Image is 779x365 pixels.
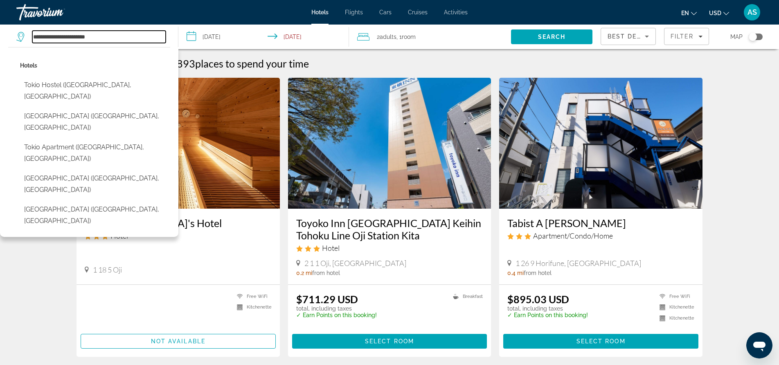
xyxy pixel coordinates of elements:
[538,34,566,40] span: Search
[402,34,416,40] span: Room
[380,34,396,40] span: Adults
[444,9,468,16] a: Activities
[288,78,491,209] img: Toyoko Inn Tokyo Keihin Tohoku Line Oji Station Kita
[296,270,312,276] span: 0.2 mi
[365,338,414,345] span: Select Room
[296,243,483,252] div: 3 star Hotel
[655,315,694,322] li: Kitchenette
[408,9,428,16] a: Cruises
[507,270,524,276] span: 0.4 mi
[746,332,772,358] iframe: Button to launch messaging window
[503,334,698,349] button: Select Room
[296,312,377,318] p: ✓ Earn Points on this booking!
[345,9,363,16] a: Flights
[507,305,588,312] p: total, including taxes
[177,57,309,70] h2: 893
[377,31,396,43] span: 2
[730,31,743,43] span: Map
[151,338,205,345] span: Not available
[20,202,170,229] button: Select hotel: Tokio Village (Ravenna, IT)
[507,217,694,229] a: Tabist A [PERSON_NAME]
[671,33,694,40] span: Filter
[524,270,552,276] span: from hotel
[85,231,272,240] div: 3 star Hotel
[292,336,487,345] a: Select Room
[81,334,276,349] button: Not available
[93,265,122,274] span: 1 18 5 Oji
[655,304,694,311] li: Kitchenette
[576,338,626,345] span: Select Room
[664,28,709,45] button: Filters
[655,293,694,300] li: Free WiFi
[747,8,757,16] span: AS
[449,293,483,300] li: Breakfast
[709,7,729,19] button: Change currency
[507,293,569,305] ins: $895.03 USD
[195,57,309,70] span: places to spend your time
[507,312,588,318] p: ✓ Earn Points on this booking!
[608,33,650,40] span: Best Deals
[20,77,170,104] button: Select hotel: Tokio Hostel (Kaliningrad, RU)
[20,108,170,135] button: Select hotel: Tokio Beach (Ravenna, IT)
[20,60,170,71] p: Hotel options
[81,336,276,345] a: Not available
[233,293,272,300] li: Free WiFi
[16,2,98,23] a: Travorium
[178,25,349,49] button: Select check in and out date
[296,293,358,305] ins: $711.29 USD
[296,217,483,241] a: Toyoko Inn [GEOGRAPHIC_DATA] Keihin Tohoku Line Oji Station Kita
[743,33,763,41] button: Toggle map
[511,29,592,44] button: Search
[322,243,340,252] span: Hotel
[681,10,689,16] span: en
[296,305,377,312] p: total, including taxes
[709,10,721,16] span: USD
[20,140,170,167] button: Select hotel: Tokio Apartment (Subotica, RS)
[311,9,329,16] a: Hotels
[304,259,406,268] span: 2 1 1 Oji, [GEOGRAPHIC_DATA]
[741,4,763,21] button: User Menu
[681,7,697,19] button: Change language
[516,259,641,268] span: 1 26 9 Horifune, [GEOGRAPHIC_DATA]
[312,270,340,276] span: from hotel
[349,25,511,49] button: Travelers: 2 adults, 0 children
[499,78,702,209] img: Tabist A Mirai Oji
[503,336,698,345] a: Select Room
[292,334,487,349] button: Select Room
[507,231,694,240] div: 3 star Apartment
[379,9,392,16] a: Cars
[233,304,272,311] li: Kitchenette
[396,31,416,43] span: , 1
[608,32,649,41] mat-select: Sort by
[32,31,166,43] input: Search hotel destination
[20,171,170,198] button: Select hotel: Tokio's Hotel (Tokyo, JP)
[533,231,613,240] span: Apartment/Condo/Home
